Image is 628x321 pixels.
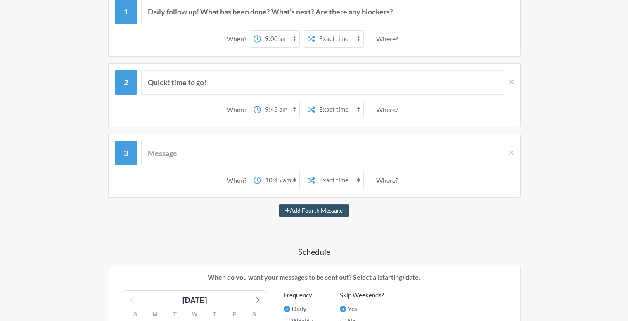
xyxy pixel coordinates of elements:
div: W [185,308,205,321]
input: Message [141,70,505,95]
div: When? [227,30,250,48]
input: Yes [340,306,346,312]
div: S [126,308,145,321]
div: F [225,308,244,321]
label: Skip Weekends? [340,290,384,300]
input: Message [141,141,505,165]
button: Add Fourth Message [279,204,349,217]
label: Frequency: [284,290,323,300]
input: Daily [284,306,290,312]
label: Yes [340,304,384,314]
div: T [165,308,185,321]
div: S [244,308,264,321]
div: M [145,308,165,321]
div: When? [227,101,250,118]
div: T [205,308,225,321]
div: Where? [376,101,401,118]
label: Daily [284,304,323,314]
div: [DATE] [179,295,211,306]
h4: Schedule [75,246,554,257]
p: When do you want your messages to be sent out? Select a (starting) date. [114,272,514,282]
div: Where? [376,30,401,48]
div: Where? [376,172,401,189]
div: When? [227,172,250,189]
